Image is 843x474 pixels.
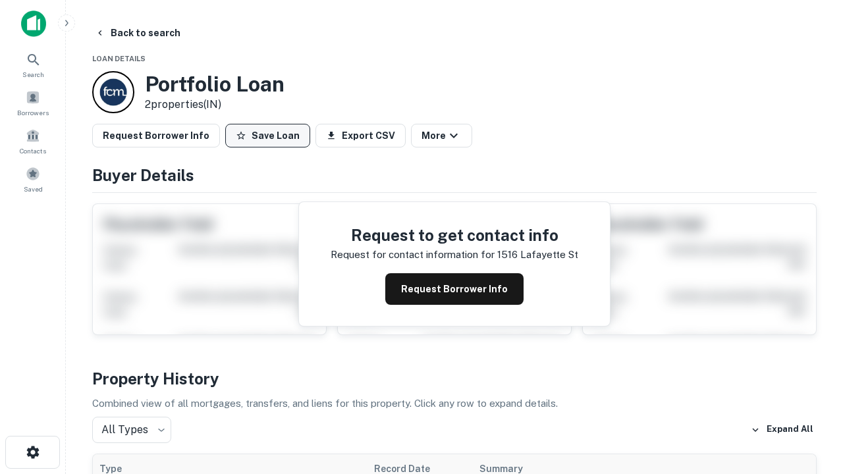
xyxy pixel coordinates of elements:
button: Export CSV [315,124,406,147]
p: 1516 lafayette st [497,247,578,263]
button: Request Borrower Info [385,273,524,305]
div: All Types [92,417,171,443]
span: Loan Details [92,55,146,63]
button: Request Borrower Info [92,124,220,147]
span: Borrowers [17,107,49,118]
a: Contacts [4,123,62,159]
span: Search [22,69,44,80]
button: More [411,124,472,147]
button: Expand All [748,420,817,440]
span: Contacts [20,145,46,156]
iframe: Chat Widget [777,369,843,432]
p: Combined view of all mortgages, transfers, and liens for this property. Click any row to expand d... [92,396,817,411]
p: Request for contact information for [331,247,495,263]
h4: Property History [92,367,817,390]
h4: Buyer Details [92,163,817,187]
button: Back to search [90,21,186,45]
a: Search [4,47,62,82]
h4: Request to get contact info [331,223,578,247]
p: 2 properties (IN) [145,97,285,113]
button: Save Loan [225,124,310,147]
img: capitalize-icon.png [21,11,46,37]
a: Saved [4,161,62,197]
span: Saved [24,184,43,194]
a: Borrowers [4,85,62,120]
h3: Portfolio Loan [145,72,285,97]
